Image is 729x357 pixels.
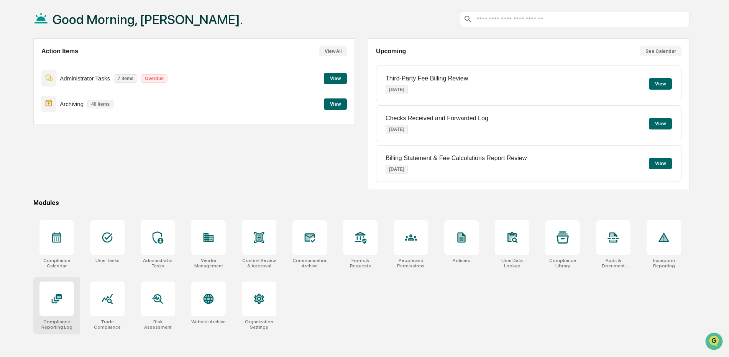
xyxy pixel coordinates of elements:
[376,48,406,55] h2: Upcoming
[63,97,95,104] span: Attestations
[191,258,226,269] div: Vendor Management
[324,100,347,107] a: View
[453,258,470,263] div: Policies
[95,258,120,263] div: User Tasks
[41,48,78,55] h2: Action Items
[60,75,110,82] p: Administrator Tasks
[386,115,488,122] p: Checks Received and Forwarded Log
[242,319,276,330] div: Organization Settings
[60,101,84,107] p: Archiving
[495,258,529,269] div: User Data Lookup
[8,112,14,118] div: 🔎
[647,258,681,269] div: Exception Reporting
[8,16,140,28] p: How can we help?
[319,46,347,56] button: View All
[649,158,672,169] button: View
[5,108,51,122] a: 🔎Data Lookup
[39,258,74,269] div: Compliance Calendar
[343,258,378,269] div: Forms & Requests
[15,111,48,119] span: Data Lookup
[56,97,62,103] div: 🗄️
[386,165,408,174] p: [DATE]
[191,319,226,324] div: Website Archive
[114,74,137,83] p: 7 items
[141,258,175,269] div: Administrator Tasks
[54,129,93,136] a: Powered byPylon
[596,258,630,269] div: Audit & Document Logs
[33,199,690,206] div: Modules
[242,258,276,269] div: Content Review & Approval
[324,73,347,84] button: View
[640,46,681,56] button: See Calendar
[90,319,125,330] div: Trade Compliance
[53,93,98,107] a: 🗄️Attestations
[292,258,327,269] div: Communications Archive
[386,125,408,134] p: [DATE]
[5,93,53,107] a: 🖐️Preclearance
[8,59,21,72] img: 1746055101610-c473b297-6a78-478c-a979-82029cc54cd1
[8,97,14,103] div: 🖐️
[53,12,243,27] h1: Good Morning, [PERSON_NAME].
[130,61,140,70] button: Start new chat
[545,258,580,269] div: Compliance Library
[394,258,428,269] div: People and Permissions
[39,319,74,330] div: Compliance Reporting Log
[26,59,126,66] div: Start new chat
[324,98,347,110] button: View
[324,74,347,82] a: View
[649,118,672,129] button: View
[141,319,175,330] div: Risk Assessment
[386,155,527,162] p: Billing Statement & Fee Calculations Report Review
[87,100,113,108] p: 40 items
[141,74,167,83] p: Overdue
[15,97,49,104] span: Preclearance
[704,332,725,352] iframe: Open customer support
[386,85,408,94] p: [DATE]
[386,75,468,82] p: Third-Party Fee Billing Review
[76,130,93,136] span: Pylon
[26,66,97,72] div: We're available if you need us!
[649,78,672,90] button: View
